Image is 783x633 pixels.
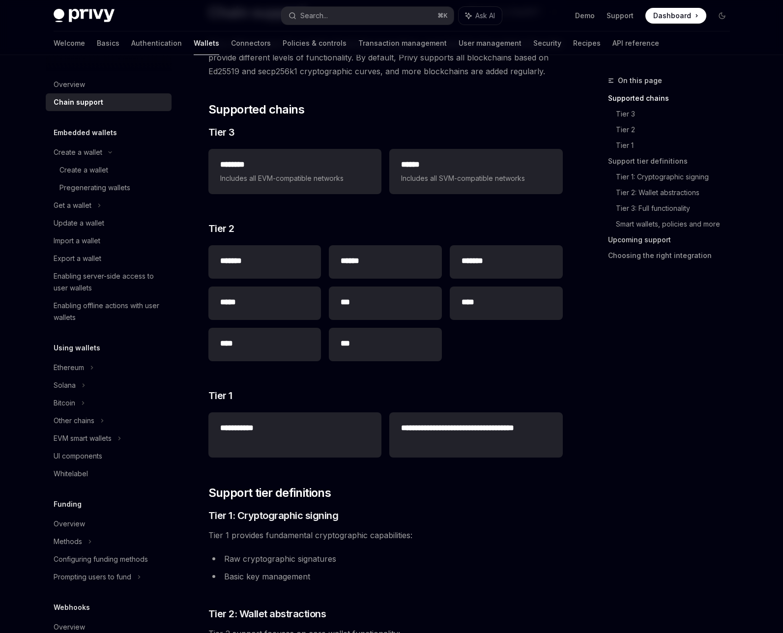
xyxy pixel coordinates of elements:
[616,169,738,185] a: Tier 1: Cryptographic signing
[616,106,738,122] a: Tier 3
[46,550,172,568] a: Configuring funding methods
[54,450,102,462] div: UI components
[208,552,563,566] li: Raw cryptographic signatures
[54,518,85,530] div: Overview
[616,185,738,201] a: Tier 2: Wallet abstractions
[616,201,738,216] a: Tier 3: Full functionality
[208,37,563,78] span: Privy offers support for multiple blockchain ecosystems, organized into three distinct tiers that...
[54,397,75,409] div: Bitcoin
[208,102,304,117] span: Supported chains
[54,300,166,323] div: Enabling offline actions with user wallets
[54,432,112,444] div: EVM smart wallets
[573,31,601,55] a: Recipes
[59,164,108,176] div: Create a wallet
[46,515,172,533] a: Overview
[283,31,347,55] a: Policies & controls
[459,31,522,55] a: User management
[54,217,104,229] div: Update a wallet
[616,138,738,153] a: Tier 1
[46,76,172,93] a: Overview
[54,235,100,247] div: Import a wallet
[46,465,172,483] a: Whitelabel
[653,11,691,21] span: Dashboard
[608,153,738,169] a: Support tier definitions
[208,389,232,403] span: Tier 1
[54,468,88,480] div: Whitelabel
[575,11,595,21] a: Demo
[475,11,495,21] span: Ask AI
[54,362,84,374] div: Ethereum
[59,182,130,194] div: Pregenerating wallets
[54,536,82,547] div: Methods
[645,8,706,24] a: Dashboard
[194,31,219,55] a: Wallets
[54,571,131,583] div: Prompting users to fund
[208,485,331,501] span: Support tier definitions
[533,31,561,55] a: Security
[54,498,82,510] h5: Funding
[608,232,738,248] a: Upcoming support
[46,250,172,267] a: Export a wallet
[131,31,182,55] a: Authentication
[437,12,448,20] span: ⌘ K
[208,570,563,583] li: Basic key management
[220,173,370,184] span: Includes all EVM-compatible networks
[54,127,117,139] h5: Embedded wallets
[208,528,563,542] span: Tier 1 provides fundamental cryptographic capabilities:
[46,93,172,111] a: Chain support
[612,31,659,55] a: API reference
[714,8,730,24] button: Toggle dark mode
[208,607,326,621] span: Tier 2: Wallet abstractions
[54,342,100,354] h5: Using wallets
[608,248,738,263] a: Choosing the right integration
[46,161,172,179] a: Create a wallet
[54,79,85,90] div: Overview
[300,10,328,22] div: Search...
[231,31,271,55] a: Connectors
[358,31,447,55] a: Transaction management
[46,179,172,197] a: Pregenerating wallets
[607,11,634,21] a: Support
[208,222,234,235] span: Tier 2
[208,509,339,522] span: Tier 1: Cryptographic signing
[608,90,738,106] a: Supported chains
[616,122,738,138] a: Tier 2
[46,232,172,250] a: Import a wallet
[54,270,166,294] div: Enabling server-side access to user wallets
[208,125,235,139] span: Tier 3
[54,379,76,391] div: Solana
[54,200,91,211] div: Get a wallet
[54,553,148,565] div: Configuring funding methods
[54,621,85,633] div: Overview
[401,173,551,184] span: Includes all SVM-compatible networks
[46,214,172,232] a: Update a wallet
[46,267,172,297] a: Enabling server-side access to user wallets
[459,7,502,25] button: Ask AI
[54,9,115,23] img: dark logo
[97,31,119,55] a: Basics
[54,146,102,158] div: Create a wallet
[54,96,103,108] div: Chain support
[46,447,172,465] a: UI components
[54,31,85,55] a: Welcome
[389,149,562,194] a: **** *Includes all SVM-compatible networks
[618,75,662,86] span: On this page
[54,253,101,264] div: Export a wallet
[616,216,738,232] a: Smart wallets, policies and more
[282,7,454,25] button: Search...⌘K
[54,415,94,427] div: Other chains
[54,602,90,613] h5: Webhooks
[46,297,172,326] a: Enabling offline actions with user wallets
[208,149,381,194] a: **** ***Includes all EVM-compatible networks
